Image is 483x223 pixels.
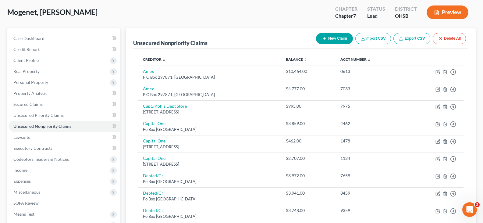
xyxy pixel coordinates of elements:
div: 7975 [340,103,401,109]
span: Codebtors Insiders & Notices [13,156,69,162]
button: Delete All [433,33,466,44]
div: 7659 [340,173,401,179]
a: Secured Claims [9,99,120,110]
span: 3 [475,202,480,207]
div: [STREET_ADDRESS] [143,109,276,115]
span: Personal Property [13,80,48,85]
a: Credit Report [9,44,120,55]
i: unfold_more [162,58,166,62]
a: Capital One [143,138,165,143]
a: Balance unfold_more [286,57,307,62]
div: Po Box [GEOGRAPHIC_DATA] [143,214,276,219]
a: Unsecured Priority Claims [9,110,120,121]
i: unfold_more [367,58,371,62]
div: $3,859.00 [286,120,331,127]
span: 7 [353,13,356,19]
a: Depted/Cri [143,208,165,213]
a: Capital One [143,121,165,126]
div: Po Box [GEOGRAPHIC_DATA] [143,179,276,185]
a: Executory Contracts [9,143,120,154]
div: Chapter [335,13,357,20]
div: 4462 [340,120,401,127]
a: Depted/Cri [143,173,165,178]
div: $3,972.00 [286,173,331,179]
span: Client Profile [13,58,39,63]
div: Chapter [335,5,357,13]
span: Credit Report [13,47,40,52]
div: District [395,5,417,13]
a: Case Dashboard [9,33,120,44]
button: Import CSV [355,33,391,44]
a: Creditor unfold_more [143,57,166,62]
a: Export CSV [393,33,430,44]
a: Unsecured Nonpriority Claims [9,121,120,132]
span: Property Analysis [13,91,47,96]
a: SOFA Review [9,198,120,209]
a: Lawsuits [9,132,120,143]
div: $2,707.00 [286,155,331,161]
div: Lead [367,13,385,20]
div: OHSB [395,13,417,20]
div: Status [367,5,385,13]
div: 7033 [340,86,401,92]
span: Secured Claims [13,102,43,107]
span: Case Dashboard [13,36,44,41]
span: SOFA Review [13,200,39,206]
a: Amex [143,86,154,91]
button: New Claim [316,33,353,44]
span: Miscellaneous [13,189,41,195]
div: P O Box 297871, [GEOGRAPHIC_DATA] [143,74,276,80]
div: $3,941.00 [286,190,331,196]
div: Unsecured Nonpriority Claims [133,39,208,47]
div: 1124 [340,155,401,161]
span: Expenses [13,178,31,184]
div: Po Box [GEOGRAPHIC_DATA] [143,196,276,202]
div: P O Box 297871, [GEOGRAPHIC_DATA] [143,92,276,98]
span: Unsecured Priority Claims [13,113,64,118]
div: 0613 [340,68,401,74]
div: $3,748.00 [286,207,331,214]
span: Unsecured Nonpriority Claims [13,124,71,129]
button: Preview [427,5,468,19]
a: Cap1/Kohls Dept Store [143,103,187,109]
a: Acct Number unfold_more [340,57,371,62]
span: Income [13,167,27,173]
span: Lawsuits [13,135,30,140]
div: $10,464.00 [286,68,331,74]
a: Property Analysis [9,88,120,99]
div: 1478 [340,138,401,144]
div: [STREET_ADDRESS] [143,144,276,150]
div: 9359 [340,207,401,214]
span: Executory Contracts [13,146,52,151]
div: [STREET_ADDRESS] [143,161,276,167]
a: Amex [143,69,154,74]
div: $4,777.00 [286,86,331,92]
div: $995.00 [286,103,331,109]
a: Depted/Cri [143,190,165,196]
div: $462.00 [286,138,331,144]
iframe: Intercom live chat [462,202,477,217]
div: Po Box [GEOGRAPHIC_DATA] [143,127,276,132]
span: Real Property [13,69,40,74]
span: Means Test [13,211,34,217]
a: Capital One [143,156,165,161]
span: Mogenet, [PERSON_NAME] [7,8,98,16]
i: unfold_more [304,58,307,62]
div: 8459 [340,190,401,196]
